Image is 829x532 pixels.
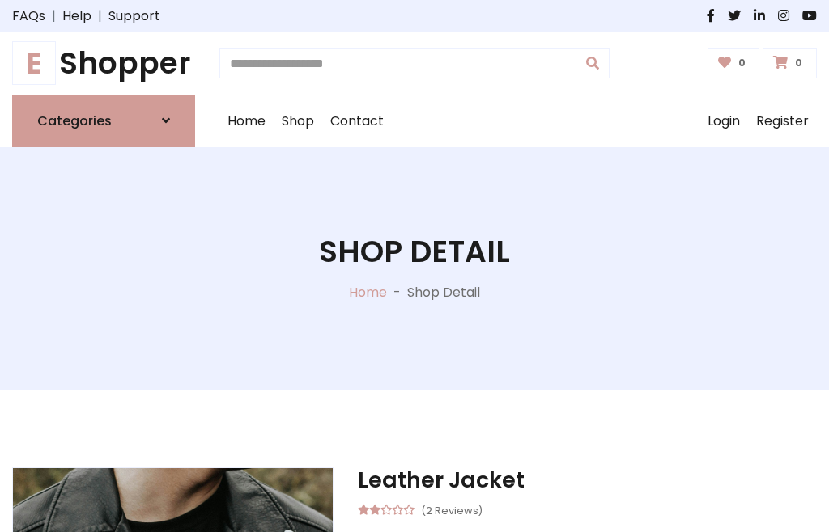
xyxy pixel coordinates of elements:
[91,6,108,26] span: |
[322,95,392,147] a: Contact
[12,6,45,26] a: FAQs
[12,41,56,85] span: E
[349,283,387,302] a: Home
[319,234,510,270] h1: Shop Detail
[387,283,407,302] p: -
[12,95,195,147] a: Categories
[358,467,817,493] h3: Leather Jacket
[45,6,62,26] span: |
[62,6,91,26] a: Help
[748,95,817,147] a: Register
[763,48,817,78] a: 0
[108,6,160,26] a: Support
[274,95,322,147] a: Shop
[421,500,483,519] small: (2 Reviews)
[12,45,195,82] h1: Shopper
[219,95,274,147] a: Home
[12,45,195,82] a: EShopper
[708,48,760,78] a: 0
[734,56,750,70] span: 0
[791,56,806,70] span: 0
[699,95,748,147] a: Login
[37,113,112,129] h6: Categories
[407,283,480,302] p: Shop Detail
